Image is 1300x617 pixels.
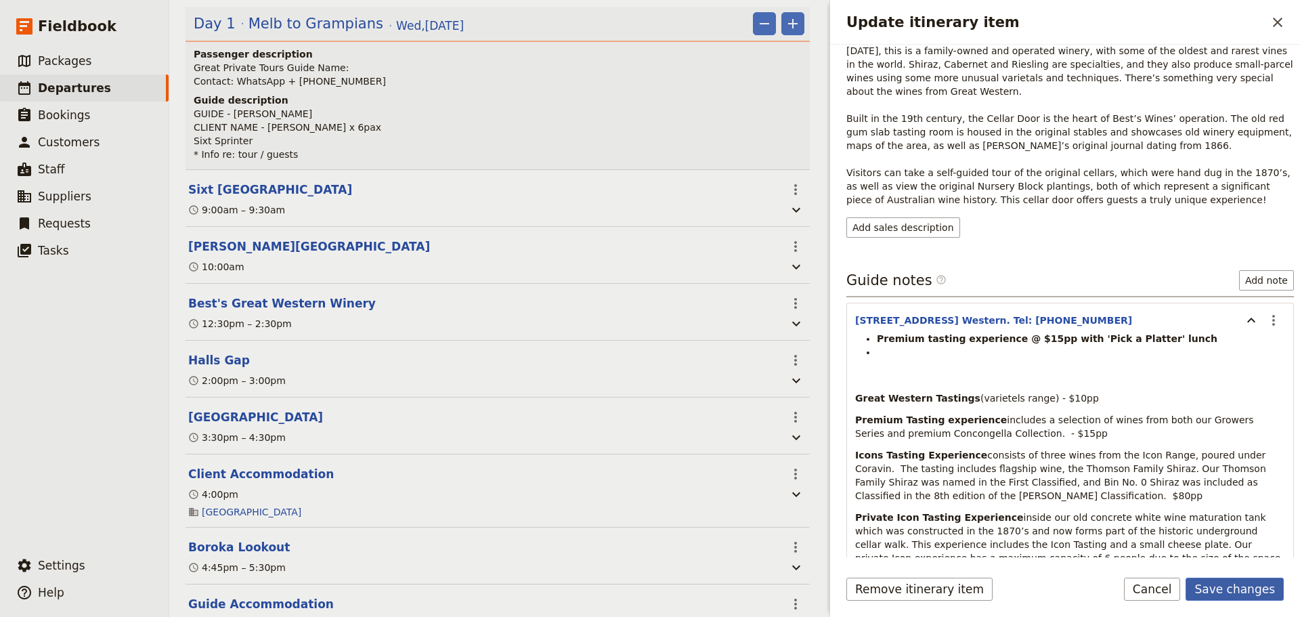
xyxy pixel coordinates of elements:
[846,32,1296,205] span: Best’s Wines Great Western is one of Australia’s ‘best kept’ winery secrets. Founded in [DATE], t...
[188,352,250,368] button: Edit this itinerary item
[1266,11,1289,34] button: Close drawer
[784,178,807,201] button: Actions
[396,18,464,34] span: Wed , [DATE]
[188,539,290,555] button: Edit this itinerary item
[855,414,1257,439] span: includes a selection of wines from both our Growers Series and premium Concongella Collection. - ...
[38,163,65,176] span: Staff
[188,260,244,274] div: 10:00am
[1239,270,1294,291] button: Add note
[188,561,286,574] div: 4:45pm – 5:30pm
[188,203,285,217] div: 9:00am – 9:30am
[248,14,383,34] span: Melb to Grampians
[781,12,804,35] button: Add
[936,274,947,291] span: ​
[855,450,987,461] strong: Icons Tasting Experience
[784,593,807,616] button: Actions
[846,270,947,291] h3: Guide notes
[38,16,116,37] span: Fieldbook
[784,292,807,315] button: Actions
[194,93,804,107] h4: Guide description
[188,466,334,482] button: Edit this itinerary item
[846,578,993,601] button: Remove itinerary item
[855,314,1132,327] button: [STREET_ADDRESS] Western. Tel: [PHONE_NUMBER]
[1262,309,1285,332] button: Actions
[784,463,807,486] button: Actions
[188,182,352,198] button: Edit this itinerary item
[188,431,286,444] div: 3:30pm – 4:30pm
[784,349,807,372] button: Actions
[38,108,90,122] span: Bookings
[784,536,807,559] button: Actions
[194,14,236,34] span: Day 1
[784,235,807,258] button: Actions
[38,54,91,68] span: Packages
[194,14,464,34] button: Edit day information
[855,414,1007,425] strong: Premium Tasting experience
[38,135,100,149] span: Customers
[38,244,69,257] span: Tasks
[980,393,1099,404] span: (varietels range) - $10pp
[38,559,85,572] span: Settings
[188,238,430,255] button: Edit this itinerary item
[855,393,980,404] strong: Great Western Tastings
[188,409,323,425] button: Edit this itinerary item
[194,108,381,160] span: GUIDE - [PERSON_NAME] CLIENT NAME - [PERSON_NAME] x 6pax Sixt Sprinter * Info re: tour / guests
[846,12,1266,33] h2: Update itinerary item
[753,12,776,35] button: Remove
[936,274,947,285] span: ​
[1186,578,1284,601] button: Save changes
[188,317,292,331] div: 12:30pm – 2:30pm
[855,512,1024,523] strong: Private Icon Tasting Experience
[188,374,286,387] div: 2:00pm – 3:00pm
[855,450,1269,501] span: consists of three wines from the Icon Range, poured under Coravin. The tasting includes flagship ...
[38,81,111,95] span: Departures
[188,488,238,501] div: 4:00pm
[784,406,807,429] button: Actions
[38,217,91,230] span: Requests
[202,505,301,519] a: [GEOGRAPHIC_DATA]
[188,295,376,312] button: Edit this itinerary item
[855,512,1284,563] span: inside our old concrete white wine maturation tank which was constructed in the 1870’s and now fo...
[877,333,1217,344] strong: Premium tasting experience @ $15pp with 'Pick a Platter' lunch
[194,47,804,61] h4: Passenger description
[38,190,91,203] span: Suppliers
[38,586,64,599] span: Help
[188,596,334,612] button: Edit this itinerary item
[1124,578,1181,601] button: Cancel
[194,62,386,87] span: Great Private Tours Guide Name: Contact: WhatsApp + [PHONE_NUMBER]
[846,217,960,238] button: Add sales description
